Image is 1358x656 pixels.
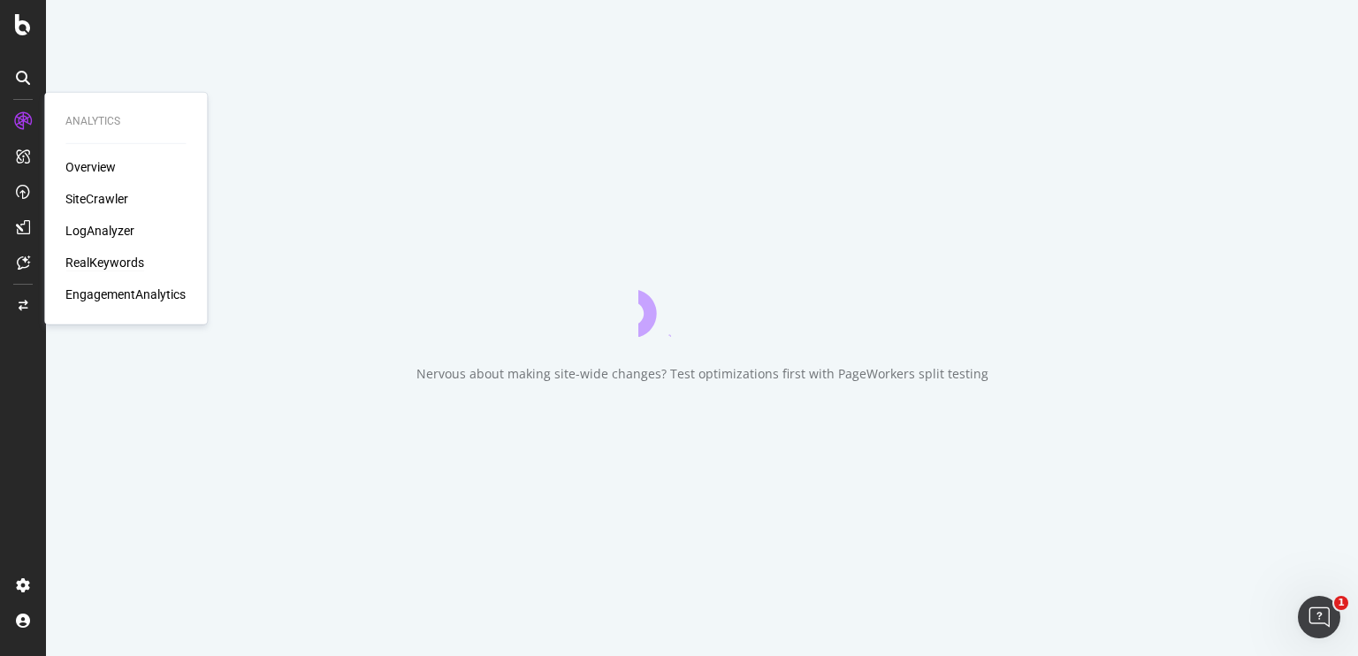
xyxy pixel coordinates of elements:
a: RealKeywords [65,254,144,271]
a: Overview [65,158,116,176]
div: Nervous about making site-wide changes? Test optimizations first with PageWorkers split testing [416,365,988,383]
div: Analytics [65,114,186,129]
a: SiteCrawler [65,190,128,208]
iframe: Intercom live chat [1298,596,1340,638]
a: LogAnalyzer [65,222,134,240]
div: animation [638,273,766,337]
span: 1 [1334,596,1348,610]
a: EngagementAnalytics [65,286,186,303]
